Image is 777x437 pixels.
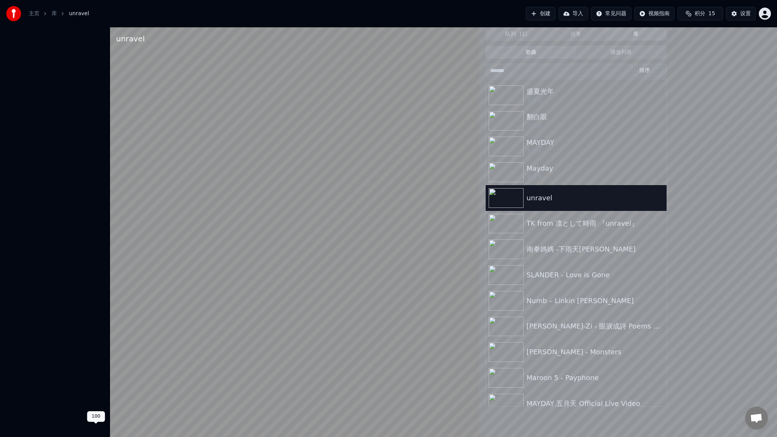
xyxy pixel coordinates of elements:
[527,244,664,255] div: 南拳媽媽 -下雨天[PERSON_NAME]
[527,398,664,409] div: MAYDAY 五月天 Official Live Video
[486,29,546,40] button: 队列
[520,30,527,38] span: ( 1 )
[69,10,89,17] span: unravel
[527,112,664,122] div: 翻白眼
[678,7,723,20] button: 积分15
[527,86,664,97] div: 盛夏光年
[527,373,664,383] div: Maroon 5 - Payphone
[558,7,588,20] button: 导入
[527,347,664,357] div: [PERSON_NAME] - Monsters
[745,407,768,429] a: 打開聊天
[29,10,89,17] nav: breadcrumb
[526,7,555,20] button: 创建
[591,7,631,20] button: 常见问题
[6,6,21,21] img: youka
[634,7,675,20] button: 视频指南
[527,122,664,130] div: 八三夭
[546,29,606,40] button: 任务
[527,321,664,332] div: [PERSON_NAME]-Zi - 眼淚成詩 Poems & Tears
[576,47,666,58] button: 播放列表
[486,47,576,58] button: 歌曲
[527,174,664,181] div: 五月天
[606,29,666,40] button: 库
[52,10,57,17] a: 库
[527,97,664,104] div: 五月天
[726,7,756,20] button: 设置
[527,296,664,306] div: Numb – Linkin [PERSON_NAME]
[740,10,751,17] div: 设置
[527,193,664,203] div: unravel
[527,270,664,280] div: SLANDER - Love is Gone
[527,137,664,148] div: MAYDAY
[527,218,664,229] div: TK from 凛として時雨 『unravel』
[639,67,650,74] span: 排序
[527,163,664,174] div: Mayday
[87,411,105,422] div: 100
[116,33,145,44] div: unravel
[708,10,715,17] span: 15
[695,10,705,17] span: 积分
[527,148,664,156] div: 五月天
[29,10,39,17] a: 主页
